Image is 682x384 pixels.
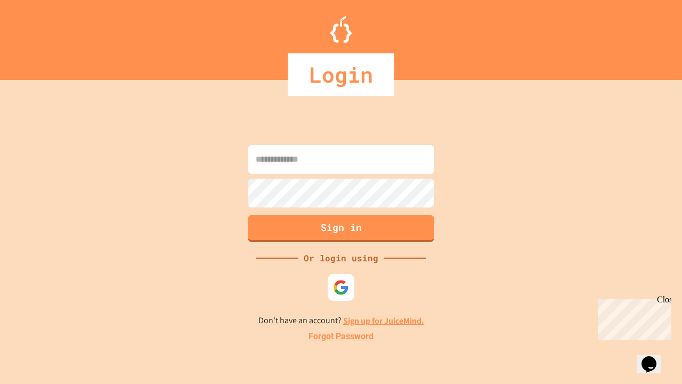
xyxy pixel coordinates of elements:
div: Login [288,53,394,96]
button: Sign in [248,215,434,242]
img: Logo.svg [330,16,352,43]
img: google-icon.svg [333,279,349,295]
div: Chat with us now!Close [4,4,74,68]
iframe: chat widget [637,341,671,373]
div: Or login using [298,252,384,265]
p: Don't have an account? [258,314,424,327]
a: Sign up for JuiceMind. [343,315,424,326]
a: Forgot Password [308,330,374,343]
iframe: chat widget [594,295,671,340]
